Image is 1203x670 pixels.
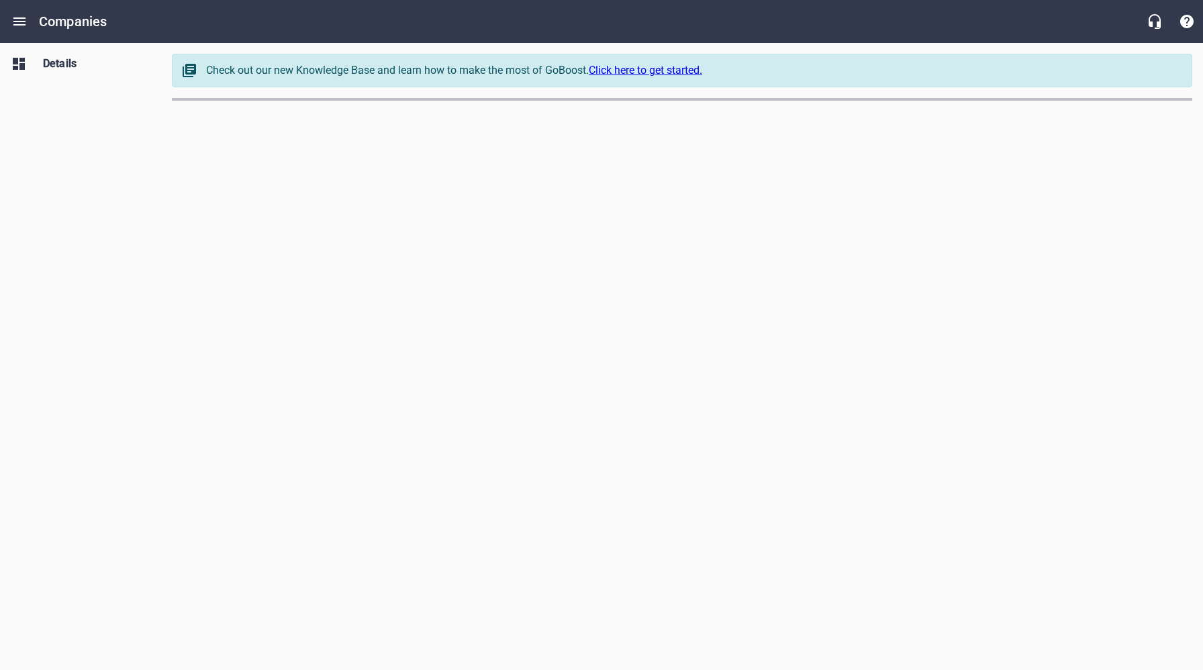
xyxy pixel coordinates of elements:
[1171,5,1203,38] button: Support Portal
[43,56,145,72] span: Details
[39,11,107,32] h6: Companies
[1139,5,1171,38] button: Live Chat
[3,5,36,38] button: Open drawer
[589,64,702,77] a: Click here to get started.
[206,62,1178,79] div: Check out our new Knowledge Base and learn how to make the most of GoBoost.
